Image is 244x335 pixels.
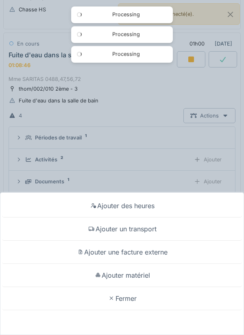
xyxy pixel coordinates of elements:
div: Processing [87,11,165,18]
div: Fermer [2,287,242,310]
div: Processing [87,51,165,58]
div: Ajouter un transport [2,218,242,241]
div: Ajouter une facture externe [2,241,242,264]
div: Processing [87,31,165,38]
div: Ajouter des heures [2,194,242,218]
div: Ajouter matériel [2,264,242,287]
